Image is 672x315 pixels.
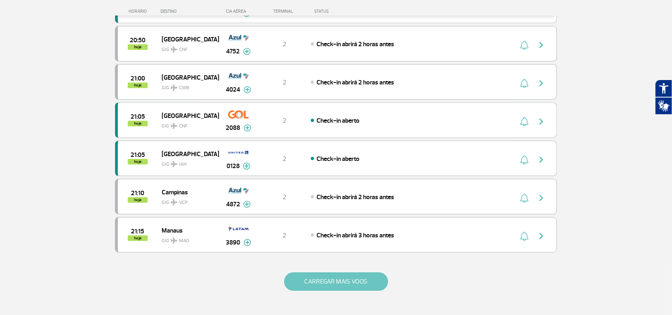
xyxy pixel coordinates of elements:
span: 2 [283,193,286,201]
img: destiny_airplane.svg [171,46,178,53]
span: Check-in aberto [317,155,360,163]
span: 4752 [227,47,240,56]
span: 4872 [226,200,240,209]
span: Check-in abrirá 2 horas antes [317,78,395,86]
span: GIG [162,118,213,130]
img: sino-painel-voo.svg [520,193,529,203]
div: TERMINAL [258,9,310,14]
img: seta-direita-painel-voo.svg [537,231,546,241]
span: 3890 [226,238,240,247]
span: hoje [128,82,148,88]
img: seta-direita-painel-voo.svg [537,155,546,164]
button: Abrir tradutor de língua de sinais. [655,97,672,115]
img: sino-painel-voo.svg [520,78,529,88]
span: GIG [162,233,213,245]
span: hoje [128,197,148,203]
img: sino-painel-voo.svg [520,231,529,241]
span: 2025-10-01 21:05:00 [131,152,145,158]
img: mais-info-painel-voo.svg [244,239,251,246]
span: IAH [179,161,187,168]
div: STATUS [310,9,375,14]
img: mais-info-painel-voo.svg [243,162,250,170]
span: Check-in abrirá 2 horas antes [317,193,395,201]
span: 2088 [226,123,240,133]
span: GIG [162,80,213,92]
img: mais-info-painel-voo.svg [243,48,251,55]
img: mais-info-painel-voo.svg [244,86,251,93]
span: [GEOGRAPHIC_DATA] [162,72,213,82]
img: seta-direita-painel-voo.svg [537,117,546,126]
button: CARREGAR MAIS VOOS [284,272,388,291]
span: 2025-10-01 20:50:00 [130,37,146,43]
img: sino-painel-voo.svg [520,117,529,126]
img: destiny_airplane.svg [171,123,178,129]
span: [GEOGRAPHIC_DATA] [162,34,213,44]
span: CNF [179,123,188,130]
span: Check-in abrirá 3 horas antes [317,231,395,239]
div: CIA AÉREA [219,9,258,14]
span: 2 [283,40,286,48]
span: hoje [128,235,148,241]
img: destiny_airplane.svg [171,199,178,205]
span: hoje [128,121,148,126]
span: 2 [283,155,286,163]
span: Check-in aberto [317,117,360,125]
span: [GEOGRAPHIC_DATA] [162,149,213,159]
img: destiny_airplane.svg [171,161,178,167]
img: seta-direita-painel-voo.svg [537,78,546,88]
img: sino-painel-voo.svg [520,40,529,50]
span: hoje [128,44,148,50]
div: Plugin de acessibilidade da Hand Talk. [655,80,672,115]
span: hoje [128,159,148,164]
span: GIG [162,157,213,168]
img: mais-info-painel-voo.svg [243,201,251,208]
span: Campinas [162,187,213,197]
span: 2025-10-01 21:10:00 [131,190,145,196]
span: MAO [179,237,189,245]
span: 2 [283,117,286,125]
span: [GEOGRAPHIC_DATA] [162,110,213,121]
img: mais-info-painel-voo.svg [244,124,251,131]
span: 2025-10-01 21:00:00 [131,76,145,81]
button: Abrir recursos assistivos. [655,80,672,97]
span: GIG [162,42,213,53]
img: sino-painel-voo.svg [520,155,529,164]
img: destiny_airplane.svg [171,84,178,91]
span: 2025-10-01 21:05:00 [131,114,145,119]
span: 0128 [227,161,240,171]
span: 2025-10-01 21:15:00 [131,229,145,234]
span: 2 [283,231,286,239]
span: GIG [162,195,213,206]
span: CNF [179,46,188,53]
img: destiny_airplane.svg [171,237,178,244]
span: CWB [179,84,189,92]
span: 2 [283,78,286,86]
img: seta-direita-painel-voo.svg [537,40,546,50]
span: VCP [179,199,188,206]
div: HORÁRIO [117,9,161,14]
span: Manaus [162,225,213,235]
img: seta-direita-painel-voo.svg [537,193,546,203]
span: 4024 [226,85,240,94]
div: DESTINO [161,9,219,14]
span: Check-in abrirá 2 horas antes [317,40,395,48]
